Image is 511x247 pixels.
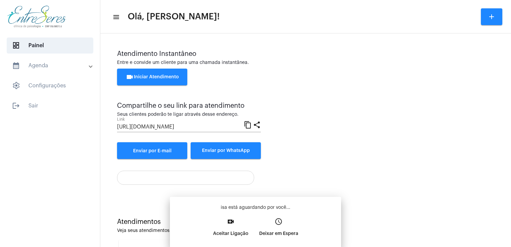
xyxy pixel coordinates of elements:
[128,11,220,22] span: Olá, [PERSON_NAME]!
[12,82,20,90] span: sidenav icon
[275,218,283,226] mat-icon: access_time
[12,62,20,70] mat-icon: sidenav icon
[117,228,494,233] div: Veja seus atendimentos em aberto.
[117,60,494,65] div: Entre e convide um cliente para uma chamada instantânea.
[117,218,494,226] div: Atendimentos
[12,102,20,110] mat-icon: sidenav icon
[253,120,261,129] mat-icon: share
[5,3,68,30] img: aa27006a-a7e4-c883-abf8-315c10fe6841.png
[7,37,93,54] span: Painel
[202,148,250,153] span: Enviar por WhatsApp
[7,78,93,94] span: Configurações
[117,102,261,109] div: Compartilhe o seu link para atendimento
[112,13,119,21] mat-icon: sidenav icon
[7,98,93,114] span: Sair
[126,73,134,81] mat-icon: videocam
[126,75,179,79] span: Iniciar Atendimento
[175,204,336,211] p: isa está aguardando por você...
[133,149,172,153] span: Enviar por E-mail
[12,62,89,70] mat-panel-title: Agenda
[117,50,494,58] div: Atendimento Instantâneo
[259,228,298,240] p: Deixar em Espera
[208,216,254,244] button: Aceitar Ligação
[12,42,20,50] span: sidenav icon
[227,218,235,226] mat-icon: video_call
[244,120,252,129] mat-icon: content_copy
[488,13,496,21] mat-icon: add
[117,112,261,117] div: Seus clientes poderão te ligar através desse endereço.
[213,228,248,240] p: Aceitar Ligação
[254,216,304,244] button: Deixar em Espera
